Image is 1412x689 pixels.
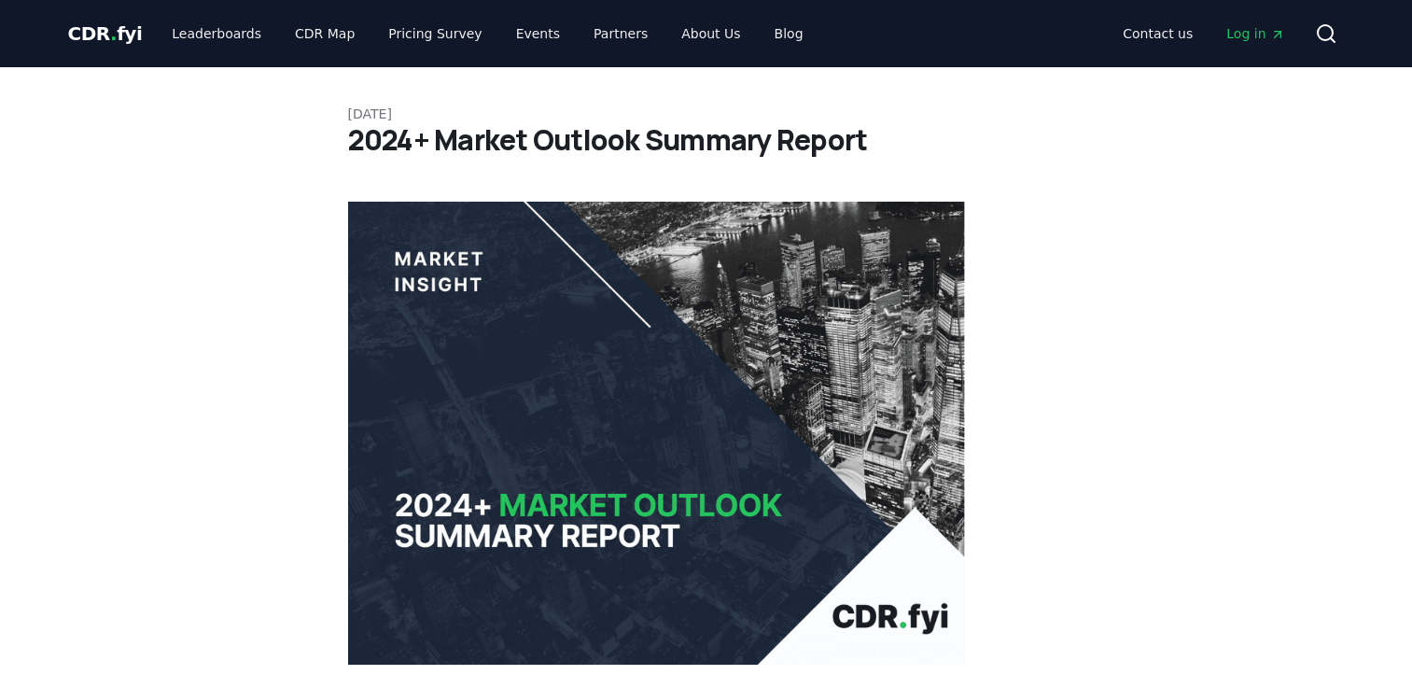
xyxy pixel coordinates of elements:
[348,105,1065,123] p: [DATE]
[501,17,575,50] a: Events
[1211,17,1299,50] a: Log in
[666,17,755,50] a: About Us
[110,22,117,45] span: .
[68,22,143,45] span: CDR fyi
[157,17,818,50] nav: Main
[1108,17,1208,50] a: Contact us
[348,123,1065,157] h1: 2024+ Market Outlook Summary Report
[280,17,370,50] a: CDR Map
[1108,17,1299,50] nav: Main
[760,17,818,50] a: Blog
[157,17,276,50] a: Leaderboards
[373,17,496,50] a: Pricing Survey
[1226,24,1284,43] span: Log in
[348,202,966,665] img: blog post image
[579,17,663,50] a: Partners
[68,21,143,47] a: CDR.fyi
